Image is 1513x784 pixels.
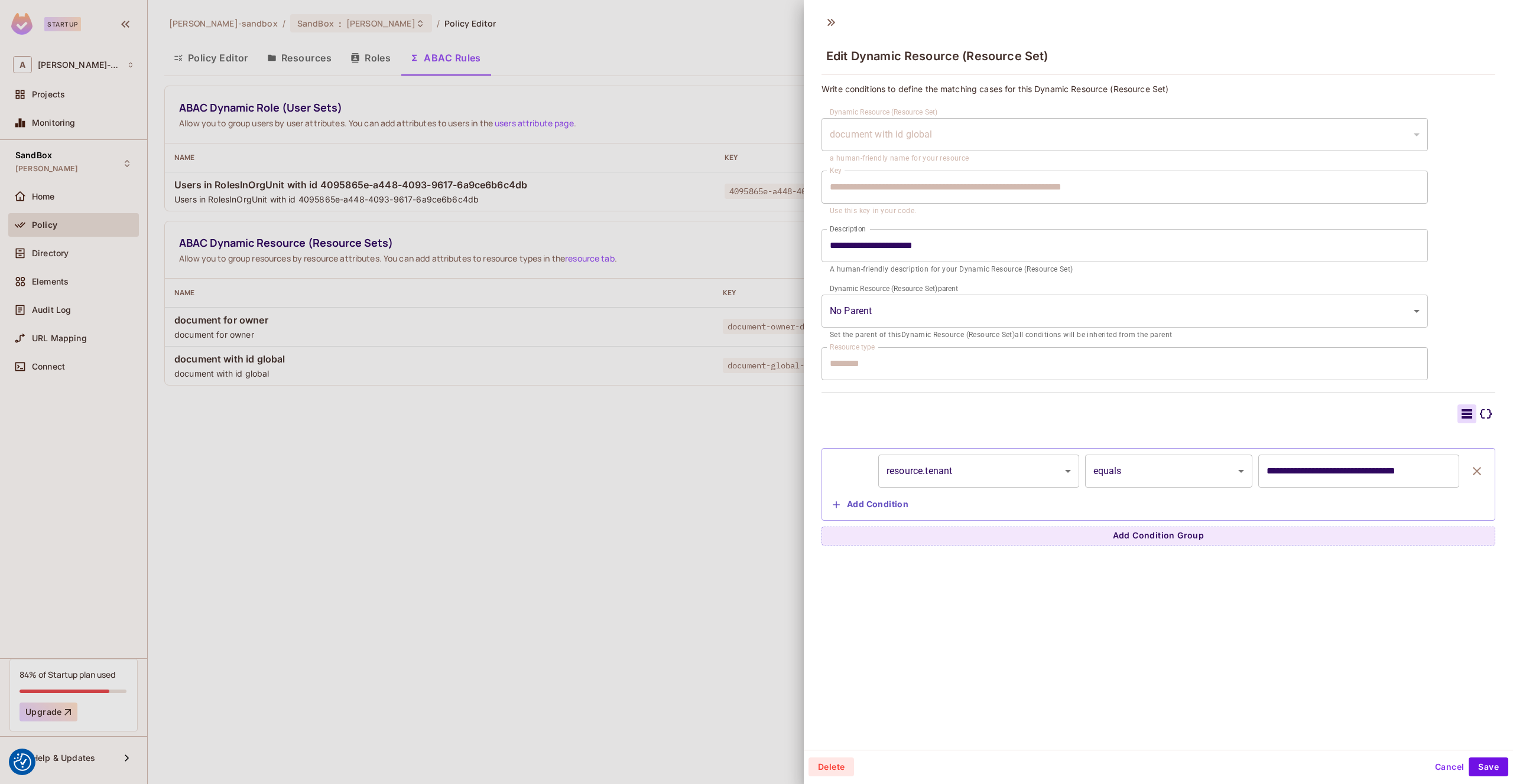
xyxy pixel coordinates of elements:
[822,118,1428,151] div: Without label
[830,329,1420,341] p: Set the parent of this Dynamic Resource (Resource Set) all conditions will be inherited from the ...
[14,753,31,771] img: Revisit consent button
[830,153,1420,165] p: a human-friendly name for your resource
[822,295,1428,328] div: Without label
[822,83,1495,94] p: Write conditions to define the matching cases for this Dynamic Resource (Resource Set)
[830,283,958,293] label: Dynamic Resource (Resource Set) parent
[830,205,1420,217] p: Use this key in your code.
[1469,757,1508,776] button: Save
[830,224,866,234] label: Description
[830,107,938,117] label: Dynamic Resource (Resource Set)
[1085,455,1253,488] div: equals
[826,49,1048,63] span: Edit Dynamic Resource (Resource Set)
[878,455,1079,488] div: resource.tenant
[809,757,854,776] button: Delete
[830,264,1420,276] p: A human-friendly description for your Dynamic Resource (Resource Set)
[828,495,913,514] button: Add Condition
[822,527,1495,545] button: Add Condition Group
[1430,757,1469,776] button: Cancel
[14,753,31,771] button: Consent Preferences
[830,165,842,175] label: Key
[830,342,875,352] label: Resource type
